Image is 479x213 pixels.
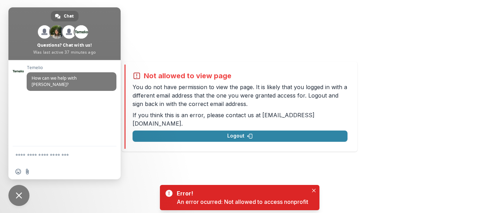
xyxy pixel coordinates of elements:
[27,65,116,70] span: Temelio
[64,11,74,21] span: Chat
[51,11,79,21] a: Chat
[32,75,77,87] span: How can we help with [PERSON_NAME]?
[133,131,348,142] button: Logout
[8,185,29,206] a: Close chat
[15,169,21,174] span: Insert an emoji
[133,83,348,108] p: You do not have permission to view the page. It is likely that you logged in with a different ema...
[177,189,305,198] div: Error!
[177,198,308,206] div: An error ocurred: Not allowed to access nonprofit
[310,186,318,195] button: Close
[144,72,231,80] h2: Not allowed to view page
[25,169,30,174] span: Send a file
[133,112,315,127] a: [EMAIL_ADDRESS][DOMAIN_NAME]
[133,111,348,128] p: If you think this is an error, please contact us at .
[15,146,100,164] textarea: Compose your message...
